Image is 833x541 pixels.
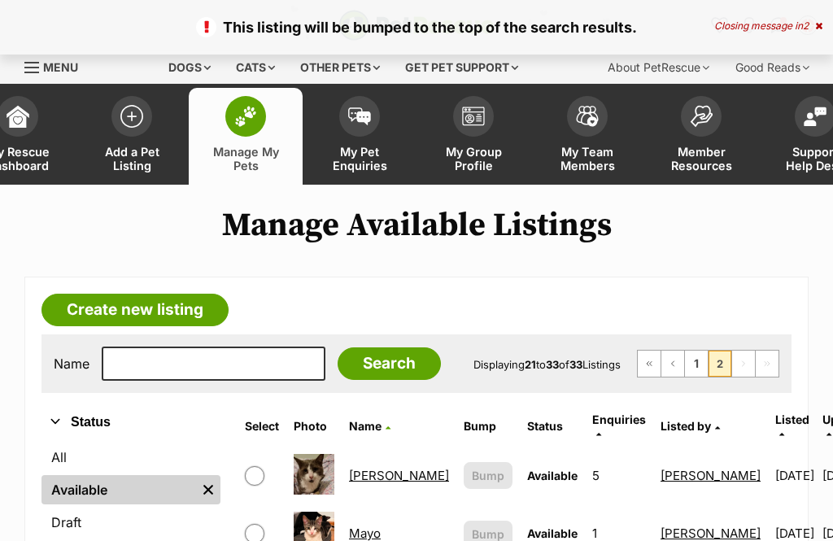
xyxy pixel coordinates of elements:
input: Search [338,347,441,380]
img: group-profile-icon-3fa3cf56718a62981997c0bc7e787c4b2cf8bcc04b72c1350f741eb67cf2f40e.svg [462,107,485,126]
nav: Pagination [637,350,779,377]
div: Cats [225,51,286,84]
td: 5 [586,447,652,504]
a: Member Resources [644,88,758,185]
strong: 33 [569,358,582,371]
p: This listing will be bumped to the top of the search results. [16,16,817,38]
a: My Group Profile [416,88,530,185]
div: Dogs [157,51,222,84]
span: Available [527,526,578,540]
strong: 33 [546,358,559,371]
img: pet-enquiries-icon-7e3ad2cf08bfb03b45e93fb7055b45f3efa6380592205ae92323e6603595dc1f.svg [348,107,371,125]
a: Manage My Pets [189,88,303,185]
img: member-resources-icon-8e73f808a243e03378d46382f2149f9095a855e16c252ad45f914b54edf8863c.svg [690,105,713,127]
a: [PERSON_NAME] [661,468,761,483]
a: All [41,443,220,472]
span: Member Resources [665,145,738,172]
a: Available [41,475,196,504]
button: Bump [464,462,512,489]
span: My Team Members [551,145,624,172]
a: Create new listing [41,294,229,326]
div: About PetRescue [596,51,721,84]
span: Available [527,469,578,482]
th: Bump [457,407,519,446]
span: Next page [732,351,755,377]
img: add-pet-listing-icon-0afa8454b4691262ce3f59096e99ab1cd57d4a30225e0717b998d2c9b9846f56.svg [120,105,143,128]
span: Listed by [661,419,711,433]
a: First page [638,351,661,377]
a: Name [349,419,390,433]
button: Status [41,412,220,433]
span: Listed [775,412,809,426]
td: [DATE] [769,447,821,504]
a: Add a Pet Listing [75,88,189,185]
span: Name [349,419,382,433]
strong: 21 [525,358,536,371]
a: Previous page [661,351,684,377]
span: Page 2 [709,351,731,377]
span: Menu [43,60,78,74]
span: Bump [472,467,504,484]
span: Add a Pet Listing [95,145,168,172]
th: Select [238,407,286,446]
a: Page 1 [685,351,708,377]
div: Other pets [289,51,391,84]
a: Listed by [661,419,720,433]
div: Get pet support [394,51,530,84]
th: Photo [287,407,341,446]
a: Remove filter [196,475,220,504]
img: help-desk-icon-fdf02630f3aa405de69fd3d07c3f3aa587a6932b1a1747fa1d2bba05be0121f9.svg [804,107,826,126]
span: translation missing: en.admin.listings.index.attributes.enquiries [592,412,646,426]
img: Marco [294,454,334,495]
img: team-members-icon-5396bd8760b3fe7c0b43da4ab00e1e3bb1a5d9ba89233759b79545d2d3fc5d0d.svg [576,106,599,127]
img: dashboard-icon-eb2f2d2d3e046f16d808141f083e7271f6b2e854fb5c12c21221c1fb7104beca.svg [7,105,29,128]
div: Good Reads [724,51,821,84]
a: Enquiries [592,412,646,439]
span: My Pet Enquiries [323,145,396,172]
div: Closing message in [714,20,822,32]
th: Status [521,407,584,446]
span: Manage My Pets [209,145,282,172]
a: Mayo [349,526,381,541]
a: My Pet Enquiries [303,88,416,185]
span: Displaying to of Listings [473,358,621,371]
a: Draft [41,508,220,537]
label: Name [54,356,89,371]
a: [PERSON_NAME] [661,526,761,541]
a: My Team Members [530,88,644,185]
span: 2 [803,20,809,32]
a: Menu [24,51,89,81]
a: [PERSON_NAME] [349,468,449,483]
span: My Group Profile [437,145,510,172]
img: manage-my-pets-icon-02211641906a0b7f246fdf0571729dbe1e7629f14944591b6c1af311fb30b64b.svg [234,106,257,127]
a: Listed [775,412,809,439]
span: Last page [756,351,778,377]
